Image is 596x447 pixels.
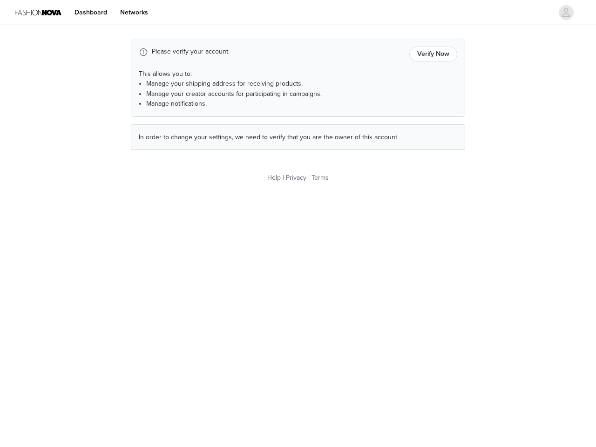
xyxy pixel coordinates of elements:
a: Help [267,174,281,182]
span: Manage your creator accounts for participating in campaigns. [146,90,322,98]
div: avatar [562,5,570,20]
a: Dashboard [69,2,113,23]
a: Privacy [286,174,306,182]
span: | [308,174,310,182]
button: Verify Now [409,47,457,61]
a: Terms [312,174,329,182]
span: Manage notifications. [146,100,207,108]
span: | [283,174,284,182]
img: Fashion Nova Logo [15,2,61,23]
a: Networks [115,2,154,23]
p: This allows you to: [139,69,457,79]
span: In order to change your settings, we need to verify that you are the owner of this account. [139,133,399,141]
p: Please verify your account. [152,47,406,56]
span: Manage your shipping address for receiving products. [146,80,303,88]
